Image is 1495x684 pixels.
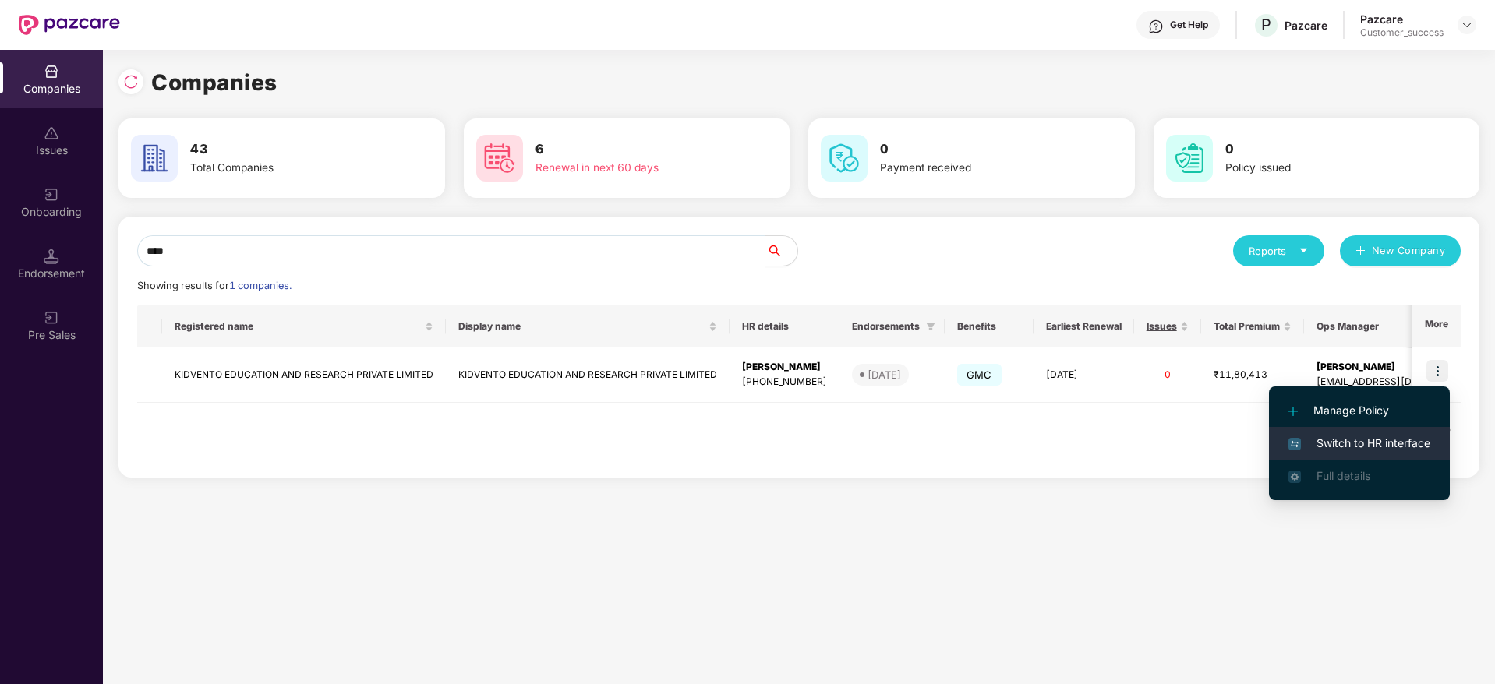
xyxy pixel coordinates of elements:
[765,245,797,257] span: search
[162,347,446,403] td: KIDVENTO EDUCATION AND RESEARCH PRIVATE LIMITED
[535,139,732,160] h3: 6
[765,235,798,266] button: search
[476,135,523,182] img: svg+xml;base64,PHN2ZyB4bWxucz0iaHR0cDovL3d3dy53My5vcmcvMjAwMC9zdmciIHdpZHRoPSI2MCIgaGVpZ2h0PSI2MC...
[44,310,59,326] img: svg+xml;base64,PHN2ZyB3aWR0aD0iMjAiIGhlaWdodD0iMjAiIHZpZXdCb3g9IjAgMCAyMCAyMCIgZmlsbD0ibm9uZSIgeG...
[1360,12,1444,26] div: Pazcare
[1201,305,1304,347] th: Total Premium
[1288,438,1301,450] img: svg+xml;base64,PHN2ZyB4bWxucz0iaHR0cDovL3d3dy53My5vcmcvMjAwMC9zdmciIHdpZHRoPSIxNiIgaGVpZ2h0PSIxNi...
[1134,305,1201,347] th: Issues
[742,360,827,375] div: [PERSON_NAME]
[923,317,938,336] span: filter
[1317,375,1478,390] div: [EMAIL_ADDRESS][DOMAIN_NAME]
[131,135,178,182] img: svg+xml;base64,PHN2ZyB4bWxucz0iaHR0cDovL3d3dy53My5vcmcvMjAwMC9zdmciIHdpZHRoPSI2MCIgaGVpZ2h0PSI2MC...
[880,139,1076,160] h3: 0
[926,322,935,331] span: filter
[1170,19,1208,31] div: Get Help
[1214,368,1292,383] div: ₹11,80,413
[229,280,292,291] span: 1 companies.
[446,305,730,347] th: Display name
[175,320,422,333] span: Registered name
[44,249,59,264] img: svg+xml;base64,PHN2ZyB3aWR0aD0iMTQuNSIgaGVpZ2h0PSIxNC41IiB2aWV3Qm94PSIwIDAgMTYgMTYiIGZpbGw9Im5vbm...
[137,280,292,291] span: Showing results for
[1288,407,1298,416] img: svg+xml;base64,PHN2ZyB4bWxucz0iaHR0cDovL3d3dy53My5vcmcvMjAwMC9zdmciIHdpZHRoPSIxMi4yMDEiIGhlaWdodD...
[852,320,920,333] span: Endorsements
[1340,235,1461,266] button: plusNew Company
[1288,471,1301,483] img: svg+xml;base64,PHN2ZyB4bWxucz0iaHR0cDovL3d3dy53My5vcmcvMjAwMC9zdmciIHdpZHRoPSIxNi4zNjMiIGhlaWdodD...
[957,364,1002,386] span: GMC
[1214,320,1280,333] span: Total Premium
[1249,243,1309,259] div: Reports
[1461,19,1473,31] img: svg+xml;base64,PHN2ZyBpZD0iRHJvcGRvd24tMzJ4MzIiIHhtbG5zPSJodHRwOi8vd3d3LnczLm9yZy8yMDAwL3N2ZyIgd2...
[1355,245,1366,258] span: plus
[1288,402,1430,419] span: Manage Policy
[1372,243,1446,259] span: New Company
[151,65,277,100] h1: Companies
[945,305,1034,347] th: Benefits
[1147,320,1177,333] span: Issues
[446,347,730,403] td: KIDVENTO EDUCATION AND RESEARCH PRIVATE LIMITED
[1225,160,1422,177] div: Policy issued
[1317,360,1478,375] div: [PERSON_NAME]
[1288,435,1430,452] span: Switch to HR interface
[880,160,1076,177] div: Payment received
[1147,368,1189,383] div: 0
[1225,139,1422,160] h3: 0
[162,305,446,347] th: Registered name
[458,320,705,333] span: Display name
[1148,19,1164,34] img: svg+xml;base64,PHN2ZyBpZD0iSGVscC0zMngzMiIgeG1sbnM9Imh0dHA6Ly93d3cudzMub3JnLzIwMDAvc3ZnIiB3aWR0aD...
[868,367,901,383] div: [DATE]
[123,74,139,90] img: svg+xml;base64,PHN2ZyBpZD0iUmVsb2FkLTMyeDMyIiB4bWxucz0iaHR0cDovL3d3dy53My5vcmcvMjAwMC9zdmciIHdpZH...
[1034,347,1134,403] td: [DATE]
[1426,360,1448,382] img: icon
[44,125,59,141] img: svg+xml;base64,PHN2ZyBpZD0iSXNzdWVzX2Rpc2FibGVkIiB4bWxucz0iaHR0cDovL3d3dy53My5vcmcvMjAwMC9zdmciIH...
[730,305,839,347] th: HR details
[535,160,732,177] div: Renewal in next 60 days
[821,135,868,182] img: svg+xml;base64,PHN2ZyB4bWxucz0iaHR0cDovL3d3dy53My5vcmcvMjAwMC9zdmciIHdpZHRoPSI2MCIgaGVpZ2h0PSI2MC...
[190,139,387,160] h3: 43
[1317,469,1370,482] span: Full details
[1360,26,1444,39] div: Customer_success
[1299,245,1309,256] span: caret-down
[1261,16,1271,34] span: P
[44,187,59,203] img: svg+xml;base64,PHN2ZyB3aWR0aD0iMjAiIGhlaWdodD0iMjAiIHZpZXdCb3g9IjAgMCAyMCAyMCIgZmlsbD0ibm9uZSIgeG...
[1412,305,1461,347] th: More
[44,64,59,79] img: svg+xml;base64,PHN2ZyBpZD0iQ29tcGFuaWVzIiB4bWxucz0iaHR0cDovL3d3dy53My5vcmcvMjAwMC9zdmciIHdpZHRoPS...
[1166,135,1213,182] img: svg+xml;base64,PHN2ZyB4bWxucz0iaHR0cDovL3d3dy53My5vcmcvMjAwMC9zdmciIHdpZHRoPSI2MCIgaGVpZ2h0PSI2MC...
[1034,305,1134,347] th: Earliest Renewal
[19,15,120,35] img: New Pazcare Logo
[1317,320,1465,333] span: Ops Manager
[190,160,387,177] div: Total Companies
[742,375,827,390] div: [PHONE_NUMBER]
[1285,18,1327,33] div: Pazcare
